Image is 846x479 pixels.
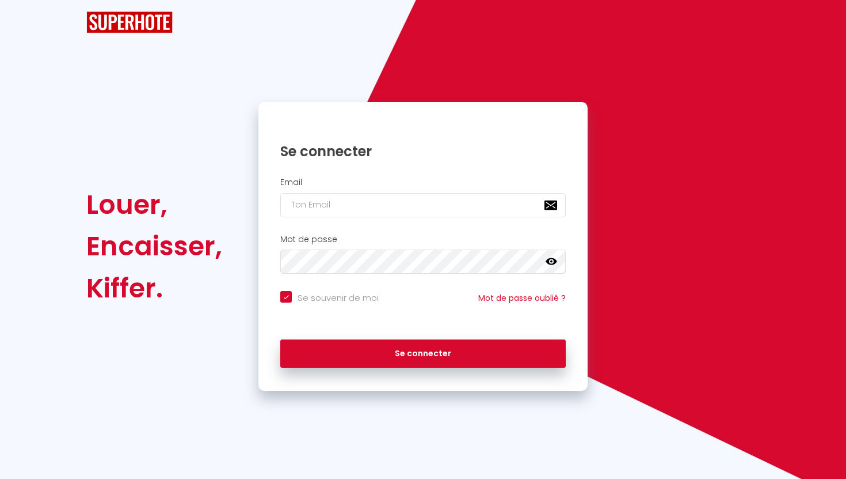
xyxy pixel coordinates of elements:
[86,225,222,267] div: Encaisser,
[280,235,566,244] h2: Mot de passe
[280,340,566,368] button: Se connecter
[280,193,566,217] input: Ton Email
[280,178,566,187] h2: Email
[86,12,173,33] img: SuperHote logo
[86,267,222,309] div: Kiffer.
[280,142,566,160] h1: Se connecter
[478,292,566,304] a: Mot de passe oublié ?
[86,184,222,225] div: Louer,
